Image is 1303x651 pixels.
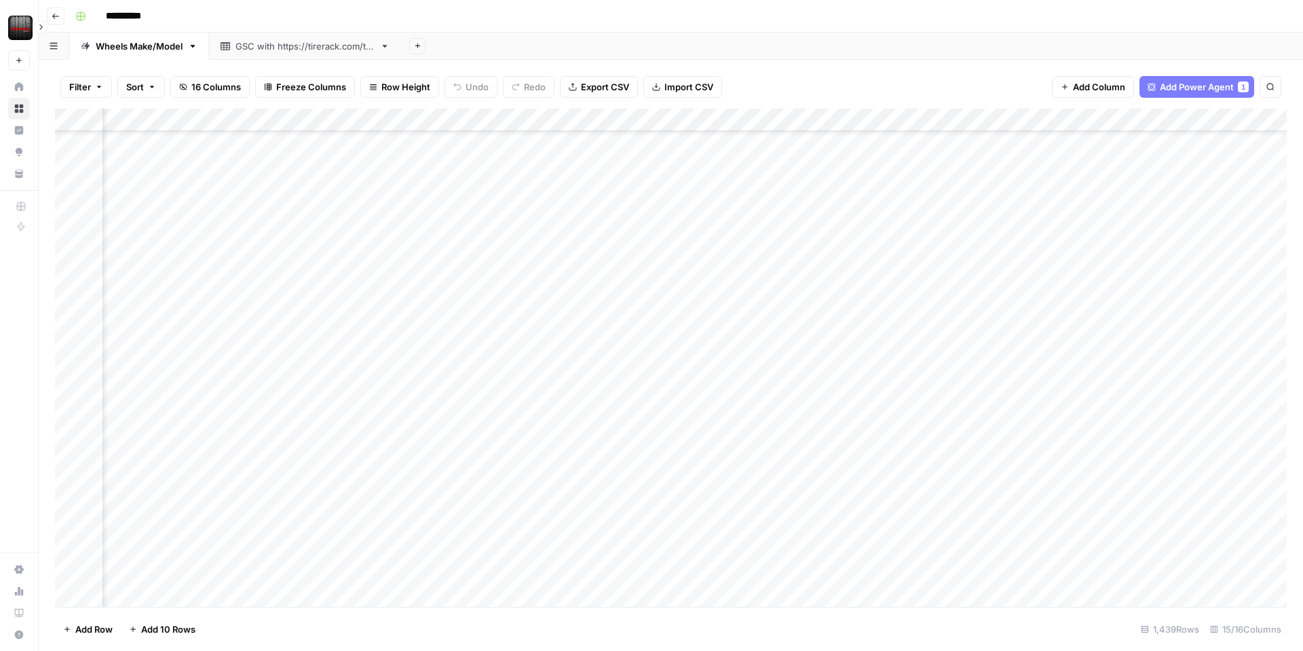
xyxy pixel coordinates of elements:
[1205,618,1287,640] div: 15/16 Columns
[1073,80,1125,94] span: Add Column
[8,624,30,646] button: Help + Support
[466,80,489,94] span: Undo
[8,76,30,98] a: Home
[8,602,30,624] a: Learning Hub
[8,16,33,40] img: Tire Rack Logo
[8,559,30,580] a: Settings
[75,622,113,636] span: Add Row
[255,76,355,98] button: Freeze Columns
[1241,81,1245,92] span: 1
[8,163,30,185] a: Your Data
[69,33,209,60] a: Wheels Make/Model
[170,76,250,98] button: 16 Columns
[126,80,144,94] span: Sort
[60,76,112,98] button: Filter
[8,119,30,141] a: Insights
[69,80,91,94] span: Filter
[1139,76,1254,98] button: Add Power Agent1
[8,98,30,119] a: Browse
[524,80,546,94] span: Redo
[360,76,439,98] button: Row Height
[1052,76,1134,98] button: Add Column
[560,76,638,98] button: Export CSV
[381,80,430,94] span: Row Height
[209,33,401,60] a: GSC with [URL][DOMAIN_NAME]
[445,76,497,98] button: Undo
[117,76,165,98] button: Sort
[1160,80,1234,94] span: Add Power Agent
[121,618,204,640] button: Add 10 Rows
[55,618,121,640] button: Add Row
[141,622,195,636] span: Add 10 Rows
[191,80,241,94] span: 16 Columns
[1238,81,1249,92] div: 1
[581,80,629,94] span: Export CSV
[664,80,713,94] span: Import CSV
[1135,618,1205,640] div: 1,439 Rows
[276,80,346,94] span: Freeze Columns
[8,141,30,163] a: Opportunities
[503,76,554,98] button: Redo
[643,76,722,98] button: Import CSV
[8,580,30,602] a: Usage
[235,39,375,53] div: GSC with [URL][DOMAIN_NAME]
[96,39,183,53] div: Wheels Make/Model
[8,11,30,45] button: Workspace: Tire Rack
